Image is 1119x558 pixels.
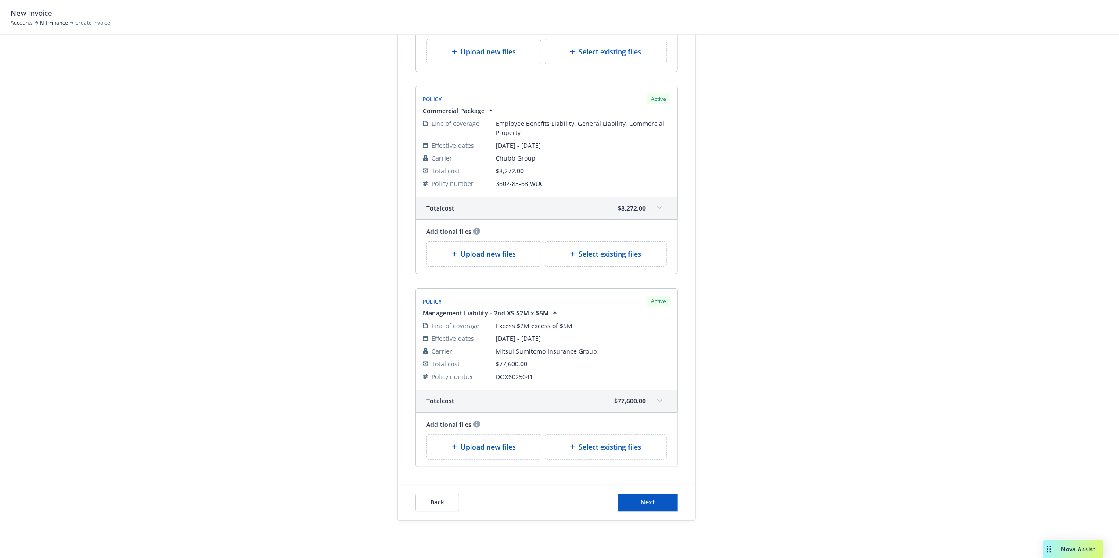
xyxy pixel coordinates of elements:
span: $8,272.00 [496,167,524,175]
div: Select existing files [545,241,667,267]
span: Chubb Group [496,154,670,163]
span: Total cost [432,359,460,368]
span: Mitsui Sumitomo Insurance Group [496,347,670,356]
span: Employee Benefits Liability, General Liability, Commercial Property [496,119,670,137]
div: Upload new files [426,39,541,64]
div: Upload new files [426,241,541,267]
span: $77,600.00 [496,360,527,368]
span: Policy [423,96,442,103]
span: Management Liability - 2nd XS $2M x $5M [423,308,549,318]
button: Commercial Package [423,106,495,115]
div: Totalcost$77,600.00 [416,390,677,412]
span: [DATE] - [DATE] [496,334,670,343]
span: Create Invoice [75,19,110,27]
button: Back [415,494,459,511]
span: 3602-83-68 WUC [496,179,670,188]
span: Policy [423,298,442,305]
button: Next [618,494,678,511]
span: Upload new files [461,249,516,259]
span: Carrier [432,347,452,356]
span: Select existing files [579,442,641,452]
a: Accounts [11,19,33,27]
span: Policy number [432,179,474,188]
span: Upload new files [461,46,516,57]
button: Management Liability - 2nd XS $2M x $5M [423,308,559,318]
span: Policy number [432,372,474,381]
span: Commercial Package [423,106,485,115]
div: Totalcost$8,272.00 [416,197,677,219]
span: Nova Assist [1061,545,1096,553]
span: Back [430,498,444,507]
div: Upload new files [426,434,541,460]
span: Next [641,498,655,507]
span: $8,272.00 [618,204,646,213]
button: Nova Assist [1043,540,1103,558]
span: Additional files [426,420,471,429]
span: Select existing files [579,249,641,259]
span: Upload new files [461,442,516,452]
span: Additional files [426,227,471,236]
span: Line of coverage [432,321,479,330]
span: Line of coverage [432,119,479,128]
span: [DATE] - [DATE] [496,141,670,150]
span: DOX6025041 [496,372,670,381]
div: Active [647,93,670,104]
span: Effective dates [432,334,474,343]
span: Total cost [426,204,454,213]
span: New Invoice [11,7,52,19]
a: M1 Finance [40,19,68,27]
span: Excess $2M excess of $5M [496,321,670,330]
span: Effective dates [432,141,474,150]
span: $77,600.00 [614,397,646,406]
div: Drag to move [1043,540,1054,558]
div: Select existing files [545,39,667,64]
span: Carrier [432,154,452,163]
span: Select existing files [579,46,641,57]
div: Select existing files [545,434,667,460]
span: Total cost [426,397,454,406]
span: Total cost [432,166,460,175]
div: Active [647,296,670,307]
